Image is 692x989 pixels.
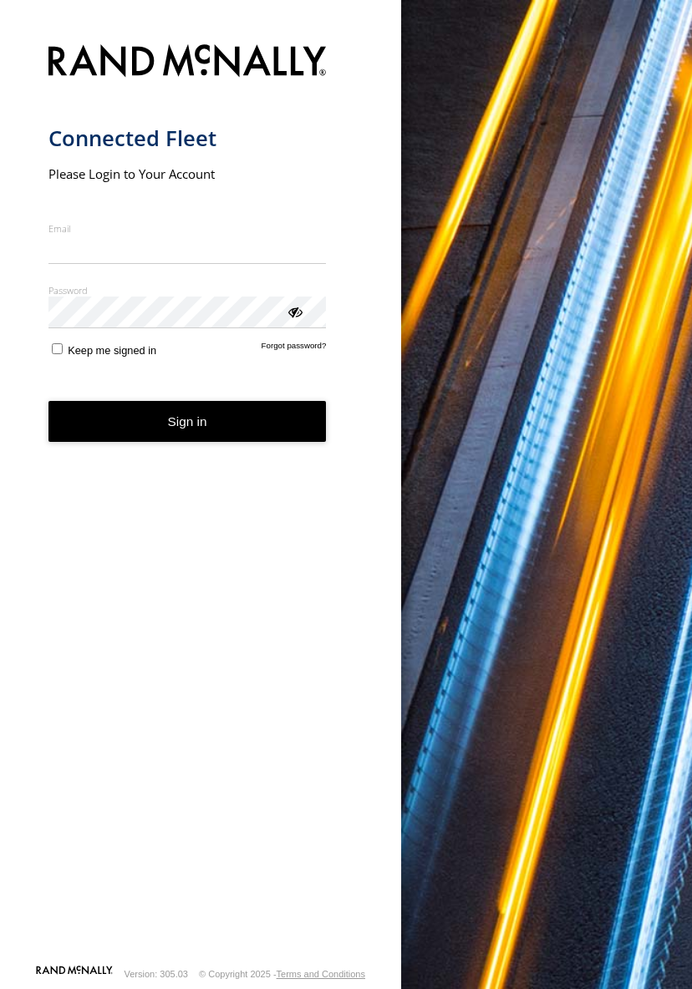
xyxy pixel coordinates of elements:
div: ViewPassword [286,302,303,319]
img: Rand McNally [48,41,327,84]
a: Visit our Website [36,966,113,982]
button: Sign in [48,401,327,442]
span: Keep me signed in [68,344,156,357]
label: Email [48,222,327,235]
a: Terms and Conditions [277,969,365,979]
div: Version: 305.03 [125,969,188,979]
div: © Copyright 2025 - [199,969,365,979]
form: main [48,34,354,964]
a: Forgot password? [262,341,327,357]
h2: Please Login to Your Account [48,165,327,182]
label: Password [48,284,327,297]
input: Keep me signed in [52,343,63,354]
h1: Connected Fleet [48,124,327,152]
